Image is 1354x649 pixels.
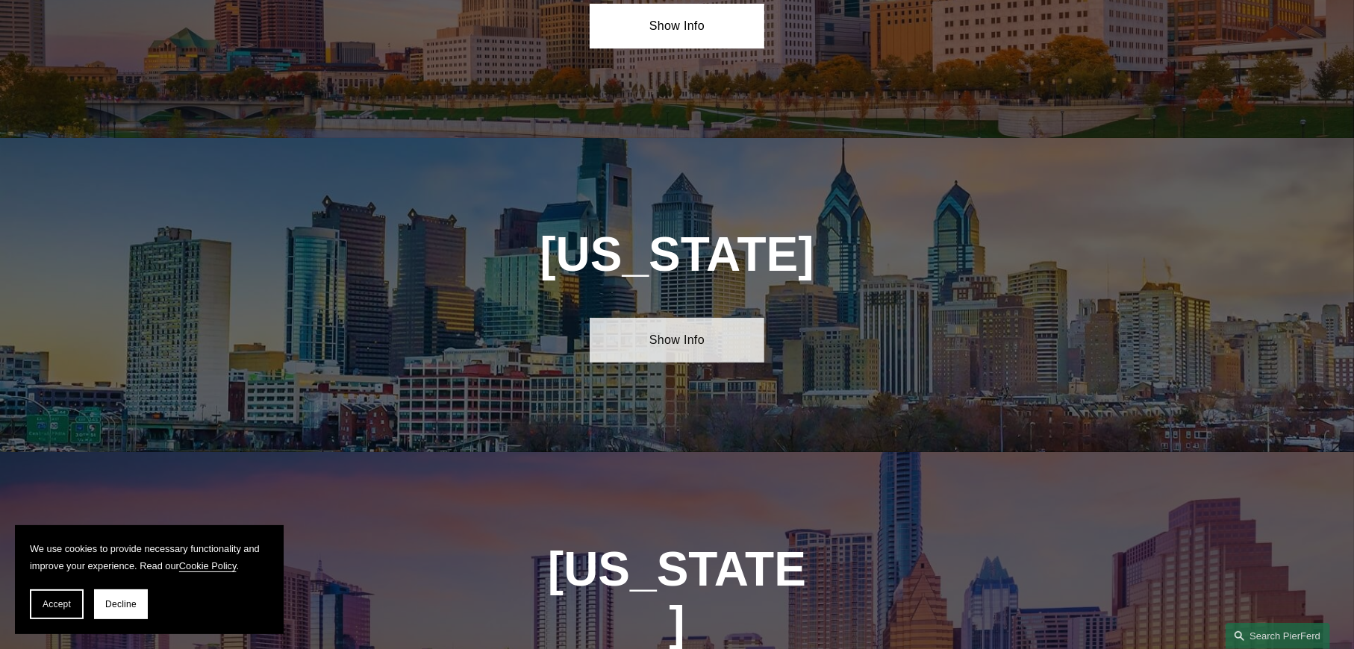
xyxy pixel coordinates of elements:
p: We use cookies to provide necessary functionality and improve your experience. Read our . [30,540,269,574]
a: Show Info [590,4,764,48]
section: Cookie banner [15,525,284,634]
span: Accept [43,599,71,609]
a: Cookie Policy [179,560,237,571]
h1: [US_STATE] [459,228,894,282]
button: Accept [30,589,84,619]
a: Search this site [1226,623,1330,649]
button: Decline [94,589,148,619]
span: Decline [105,599,137,609]
a: Show Info [590,318,764,363]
